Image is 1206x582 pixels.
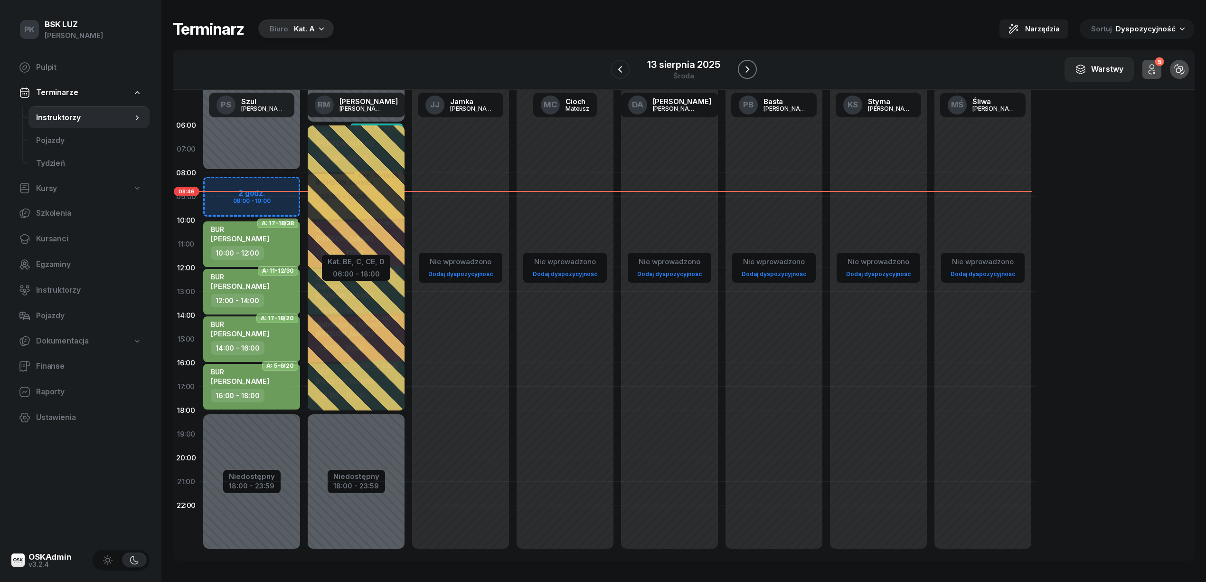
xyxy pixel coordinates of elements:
[36,207,142,219] span: Szkolenia
[173,327,199,351] div: 15:00
[565,105,589,112] div: Mateusz
[36,157,142,170] span: Tydzień
[424,256,497,268] div: Nie wprowadzono
[653,98,711,105] div: [PERSON_NAME]
[738,256,810,268] div: Nie wprowadzono
[211,273,269,281] div: BUR
[653,105,698,112] div: [PERSON_NAME]
[11,553,25,567] img: logo-xs@2x.png
[632,101,643,109] span: DA
[1075,63,1123,76] div: Warstwy
[211,368,269,376] div: BUR
[544,101,557,109] span: MC
[36,86,78,99] span: Terminarze
[621,93,719,117] a: DA[PERSON_NAME][PERSON_NAME]
[647,72,720,79] div: środa
[1065,57,1134,82] button: Warstwy
[173,137,199,161] div: 07:00
[36,335,89,347] span: Dokumentacja
[261,317,294,319] span: A: 17-18/20
[333,480,379,490] div: 18:00 - 23:59
[848,101,858,109] span: KS
[36,134,142,147] span: Pojazdy
[633,256,706,268] div: Nie wprowadzono
[266,365,294,367] span: A: 5-6/20
[11,406,150,429] a: Ustawienia
[241,105,287,112] div: [PERSON_NAME]
[174,187,199,196] span: 08:46
[529,254,601,282] button: Nie wprowadzonoDodaj dyspozycyjność
[36,61,142,74] span: Pulpit
[424,254,497,282] button: Nie wprowadzonoDodaj dyspozycyjność
[45,20,103,29] div: BSK LUZ
[868,105,914,112] div: [PERSON_NAME]
[11,253,150,276] a: Egzaminy
[947,256,1019,268] div: Nie wprowadzono
[36,310,142,322] span: Pojazdy
[173,375,199,399] div: 17:00
[836,93,921,117] a: KSStyrna[PERSON_NAME]
[173,161,199,185] div: 08:00
[28,129,150,152] a: Pojazdy
[647,60,720,69] div: 13 sierpnia 2025
[211,282,269,291] span: [PERSON_NAME]
[173,399,199,422] div: 18:00
[328,256,385,278] button: Kat. BE, C, CE, D06:00 - 18:00
[11,381,150,403] a: Raporty
[173,20,244,38] h1: Terminarz
[173,351,199,375] div: 16:00
[842,256,914,268] div: Nie wprowadzono
[11,330,150,352] a: Dokumentacja
[731,93,817,117] a: PBBasta[PERSON_NAME]
[255,19,334,38] button: BiuroKat. A
[339,98,398,105] div: [PERSON_NAME]
[173,494,199,517] div: 22:00
[328,268,385,278] div: 06:00 - 18:00
[211,329,269,338] span: [PERSON_NAME]
[418,93,503,117] a: JJJamka[PERSON_NAME]
[738,268,810,279] a: Dodaj dyspozycyjność
[45,29,103,42] div: [PERSON_NAME]
[999,19,1068,38] button: Narzędzia
[1142,60,1161,79] button: 5
[333,473,379,480] div: Niedostępny
[868,98,914,105] div: Styrna
[565,98,589,105] div: Cioch
[36,258,142,271] span: Egzaminy
[450,105,496,112] div: [PERSON_NAME]
[11,355,150,378] a: Finanse
[1080,19,1195,39] button: Sortuj Dyspozycyjność
[211,320,269,328] div: BUR
[173,304,199,327] div: 14:00
[529,256,601,268] div: Nie wprowadzono
[633,254,706,282] button: Nie wprowadzonoDodaj dyspozycyjność
[211,225,269,233] div: BUR
[307,93,405,117] a: RM[PERSON_NAME][PERSON_NAME]
[211,341,264,355] div: 14:00 - 16:00
[221,101,231,109] span: PS
[328,256,385,268] div: Kat. BE, C, CE, D
[28,106,150,129] a: Instruktorzy
[173,185,199,209] div: 09:00
[211,389,264,402] div: 16:00 - 18:00
[294,23,315,35] div: Kat. A
[36,284,142,296] span: Instruktorzy
[209,93,294,117] a: PSSzul[PERSON_NAME]
[940,93,1026,117] a: MŚŚliwa[PERSON_NAME]
[173,232,199,256] div: 11:00
[229,471,275,492] button: Niedostępny18:00 - 23:59
[11,178,150,200] a: Kursy
[947,268,1019,279] a: Dodaj dyspozycyjność
[1116,24,1176,33] span: Dyspozycyjność
[36,112,132,124] span: Instruktorzy
[262,270,294,272] span: A: 11-12/30
[211,234,269,243] span: [PERSON_NAME]
[211,294,264,307] div: 12:00 - 14:00
[11,305,150,327] a: Pojazdy
[763,98,809,105] div: Basta
[36,182,57,195] span: Kursy
[763,105,809,112] div: [PERSON_NAME]
[173,256,199,280] div: 12:00
[333,471,379,492] button: Niedostępny18:00 - 23:59
[633,268,706,279] a: Dodaj dyspozycyjność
